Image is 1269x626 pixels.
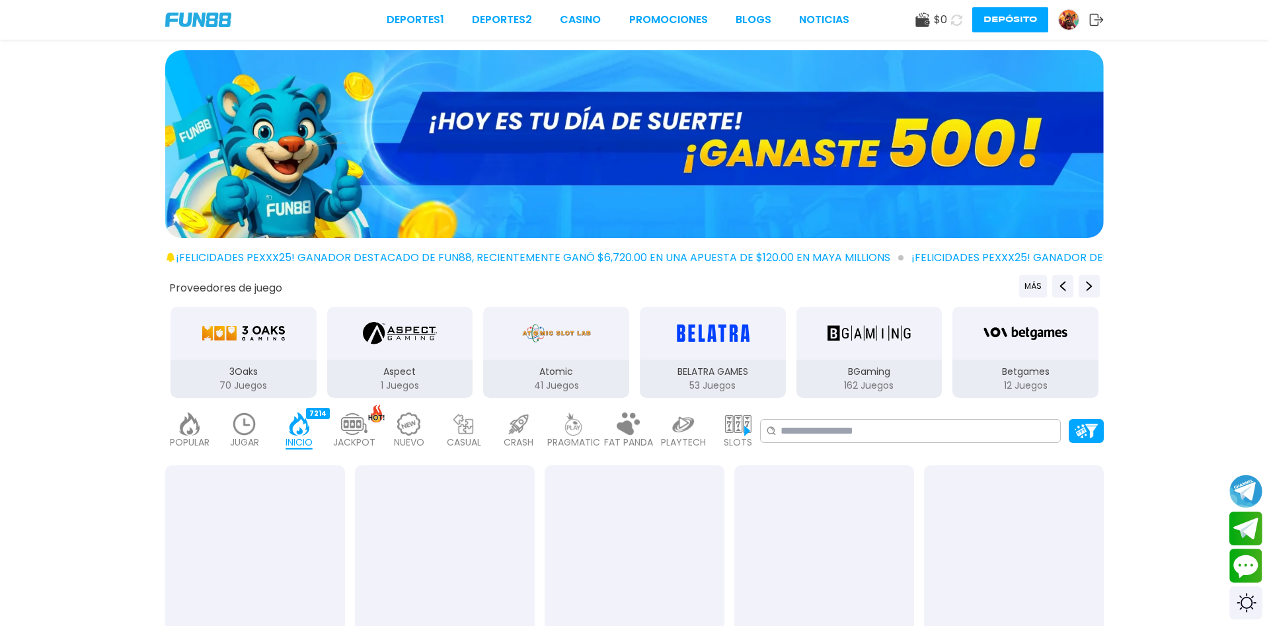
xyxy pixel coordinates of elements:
p: 70 Juegos [171,379,317,393]
img: pragmatic_light.webp [560,412,587,436]
p: POPULAR [170,436,210,450]
a: BLOGS [736,12,771,28]
div: 7214 [306,408,330,419]
p: INICIO [286,436,313,450]
img: Company Logo [165,13,231,27]
p: 162 Juegos [796,379,942,393]
button: Aspect [322,305,479,399]
p: 12 Juegos [952,379,1098,393]
a: Avatar [1058,9,1089,30]
a: CASINO [560,12,601,28]
button: BluePrint [1104,305,1260,399]
img: BELATRA GAMES [671,315,754,352]
img: GANASTE 500 [165,50,1104,238]
p: 1 Juegos [327,379,473,393]
p: 41 Juegos [483,379,629,393]
p: NUEVO [394,436,424,450]
img: home_active.webp [286,412,313,436]
img: playtech_light.webp [670,412,697,436]
a: NOTICIAS [799,12,849,28]
p: JACKPOT [333,436,375,450]
a: Promociones [629,12,708,28]
img: slots_light.webp [725,412,751,436]
button: Depósito [972,7,1048,32]
p: PLAYTECH [661,436,706,450]
p: Betgames [952,365,1098,379]
p: PRAGMATIC [547,436,600,450]
p: Aspect [327,365,473,379]
img: 3Oaks [202,315,285,352]
img: recent_light.webp [231,412,258,436]
button: Join telegram [1229,512,1262,546]
button: Contact customer service [1229,549,1262,583]
button: Previous providers [1052,275,1073,297]
p: BELATRA GAMES [640,365,786,379]
img: Avatar [1059,10,1079,30]
img: fat_panda_light.webp [615,412,642,436]
img: Aspect [363,315,437,352]
p: Atomic [483,365,629,379]
img: popular_light.webp [176,412,203,436]
p: BGaming [796,365,942,379]
p: CRASH [504,436,533,450]
p: SLOTS [724,436,752,450]
button: BELATRA GAMES [634,305,791,399]
button: Proveedores de juego [169,281,282,295]
p: 3Oaks [171,365,317,379]
img: Platform Filter [1075,424,1098,438]
p: JUGAR [230,436,259,450]
button: 3Oaks [165,305,322,399]
button: Previous providers [1019,275,1047,297]
div: Switch theme [1229,586,1262,619]
a: Deportes1 [387,12,444,28]
a: Deportes2 [472,12,532,28]
img: jackpot_light.webp [341,412,367,436]
img: BGaming [827,315,911,352]
button: Betgames [947,305,1104,399]
button: Atomic [478,305,634,399]
p: 53 Juegos [640,379,786,393]
img: hot [368,405,385,422]
button: BGaming [791,305,948,399]
img: casual_light.webp [451,412,477,436]
p: FAT PANDA [604,436,653,450]
span: $ 0 [934,12,947,28]
button: Next providers [1079,275,1100,297]
img: Betgames [983,315,1067,352]
img: crash_light.webp [506,412,532,436]
img: new_light.webp [396,412,422,436]
p: CASUAL [447,436,481,450]
span: ¡FELICIDADES pexxx25! GANADOR DESTACADO DE FUN88, RECIENTEMENTE GANÓ $6,720.00 EN UNA APUESTA DE ... [176,250,904,266]
button: Join telegram channel [1229,474,1262,508]
img: Atomic [519,315,594,352]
